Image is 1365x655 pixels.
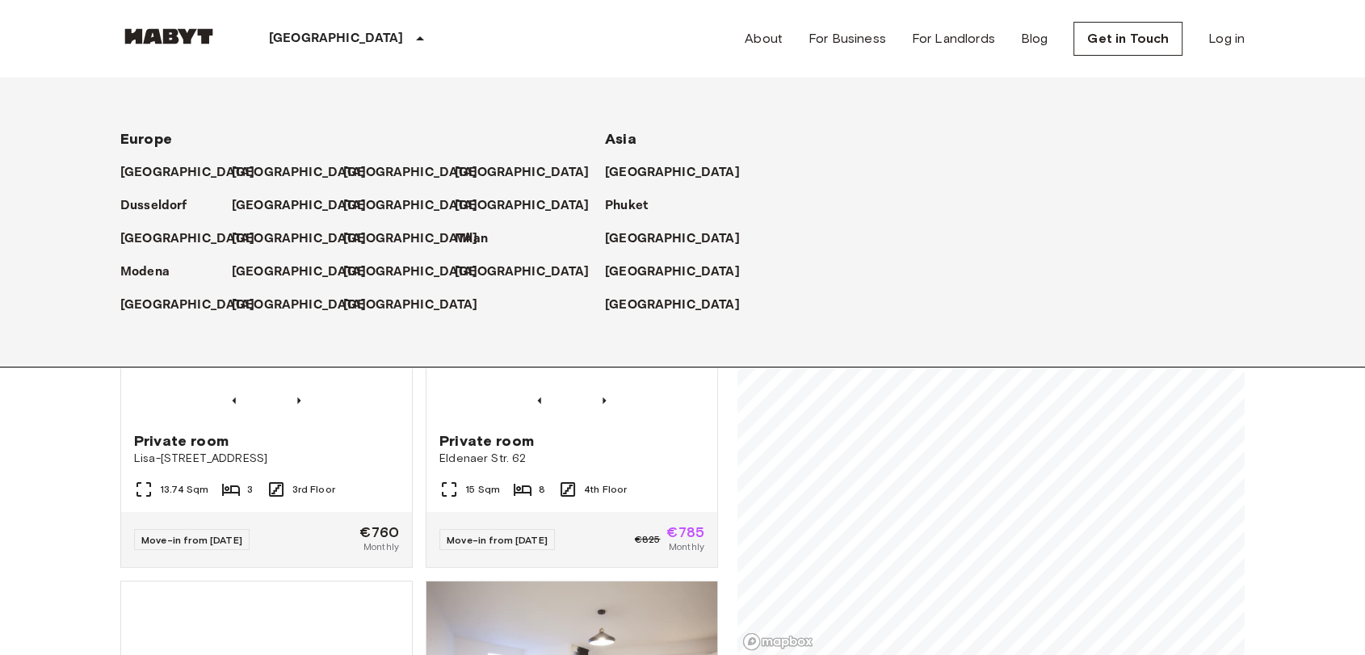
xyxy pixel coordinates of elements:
a: Log in [1208,29,1245,48]
button: Previous image [291,393,307,409]
p: [GEOGRAPHIC_DATA] [343,163,478,183]
span: €785 [666,525,704,540]
span: Monthly [363,540,399,554]
p: [GEOGRAPHIC_DATA] [343,262,478,282]
a: [GEOGRAPHIC_DATA] [455,196,606,216]
p: [GEOGRAPHIC_DATA] [455,262,590,282]
a: About [745,29,783,48]
span: Asia [605,130,636,148]
a: Dusseldorf [120,196,204,216]
p: [GEOGRAPHIC_DATA] [120,296,255,315]
p: Dusseldorf [120,196,187,216]
span: 4th Floor [584,482,627,497]
a: For Business [808,29,886,48]
a: [GEOGRAPHIC_DATA] [605,163,756,183]
a: [GEOGRAPHIC_DATA] [120,163,271,183]
a: [GEOGRAPHIC_DATA] [455,262,606,282]
a: [GEOGRAPHIC_DATA] [343,196,494,216]
span: Private room [439,431,534,451]
a: Mapbox logo [742,632,813,651]
p: [GEOGRAPHIC_DATA] [605,296,740,315]
p: [GEOGRAPHIC_DATA] [232,163,367,183]
a: For Landlords [912,29,995,48]
p: [GEOGRAPHIC_DATA] [455,163,590,183]
span: €825 [635,532,661,547]
a: Get in Touch [1073,22,1182,56]
p: [GEOGRAPHIC_DATA] [343,229,478,249]
a: Modena [120,262,186,282]
p: Phuket [605,196,648,216]
span: Eldenaer Str. 62 [439,451,704,467]
span: €760 [359,525,399,540]
a: [GEOGRAPHIC_DATA] [605,262,756,282]
a: [GEOGRAPHIC_DATA] [343,262,494,282]
p: [GEOGRAPHIC_DATA] [343,296,478,315]
p: [GEOGRAPHIC_DATA] [232,229,367,249]
p: [GEOGRAPHIC_DATA] [455,196,590,216]
span: Private room [134,431,229,451]
a: [GEOGRAPHIC_DATA] [455,163,606,183]
button: Previous image [226,393,242,409]
p: [GEOGRAPHIC_DATA] [120,163,255,183]
span: Europe [120,130,172,148]
button: Previous image [531,393,548,409]
a: [GEOGRAPHIC_DATA] [343,229,494,249]
p: [GEOGRAPHIC_DATA] [605,229,740,249]
span: 3 [247,482,253,497]
p: [GEOGRAPHIC_DATA] [232,196,367,216]
a: [GEOGRAPHIC_DATA] [343,163,494,183]
a: [GEOGRAPHIC_DATA] [232,196,383,216]
a: [GEOGRAPHIC_DATA] [605,229,756,249]
a: [GEOGRAPHIC_DATA] [120,229,271,249]
a: [GEOGRAPHIC_DATA] [232,262,383,282]
p: [GEOGRAPHIC_DATA] [269,29,404,48]
a: [GEOGRAPHIC_DATA] [232,296,383,315]
a: [GEOGRAPHIC_DATA] [343,296,494,315]
p: Modena [120,262,170,282]
a: Phuket [605,196,664,216]
p: [GEOGRAPHIC_DATA] [120,229,255,249]
a: [GEOGRAPHIC_DATA] [120,296,271,315]
a: [GEOGRAPHIC_DATA] [605,296,756,315]
a: Milan [455,229,504,249]
span: Monthly [669,540,704,554]
a: [GEOGRAPHIC_DATA] [232,229,383,249]
span: 15 Sqm [465,482,500,497]
span: 3rd Floor [292,482,335,497]
p: Milan [455,229,488,249]
button: Previous image [596,393,612,409]
p: [GEOGRAPHIC_DATA] [343,196,478,216]
a: [GEOGRAPHIC_DATA] [232,163,383,183]
p: [GEOGRAPHIC_DATA] [605,262,740,282]
p: [GEOGRAPHIC_DATA] [232,296,367,315]
span: Move-in from [DATE] [447,534,548,546]
span: 13.74 Sqm [160,482,208,497]
a: Marketing picture of unit DE-01-489-305-002Previous imagePrevious imagePrivate roomLisa-[STREET_A... [120,224,413,568]
a: Marketing picture of unit DE-01-012-001-04HPrevious imagePrevious imagePrivate roomEldenaer Str. ... [426,224,718,568]
span: 8 [539,482,545,497]
p: [GEOGRAPHIC_DATA] [605,163,740,183]
a: Blog [1021,29,1048,48]
img: Habyt [120,28,217,44]
span: Lisa-[STREET_ADDRESS] [134,451,399,467]
p: [GEOGRAPHIC_DATA] [232,262,367,282]
span: Move-in from [DATE] [141,534,242,546]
